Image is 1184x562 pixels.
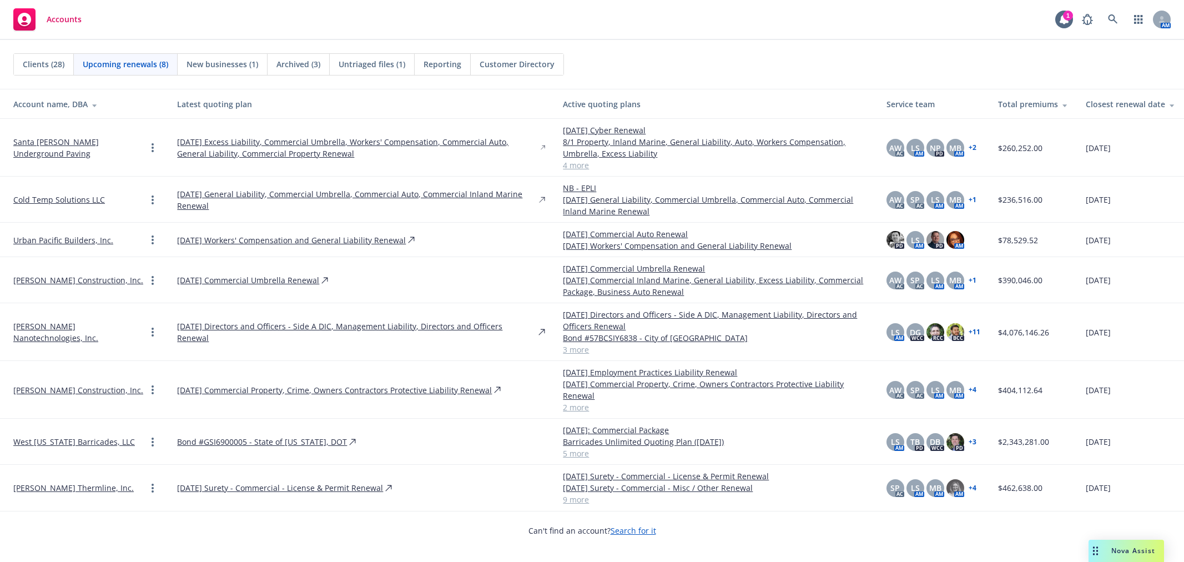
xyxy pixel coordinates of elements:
a: Accounts [9,4,86,35]
img: photo [926,323,944,341]
a: [DATE] Cyber Renewal [563,124,869,136]
a: 3 more [563,344,869,355]
a: [PERSON_NAME] Thermline, Inc. [13,482,134,494]
span: LS [911,234,920,246]
a: Open options [146,141,159,154]
span: AW [889,274,901,286]
a: + 1 [969,197,976,203]
img: photo [886,231,904,249]
a: [DATE] Directors and Officers - Side A DIC, Management Liability, Directors and Officers Renewal [177,320,536,344]
span: [DATE] [1086,436,1111,448]
a: Urban Pacific Builders, Inc. [13,234,113,246]
span: Reporting [424,58,461,70]
a: 5 more [563,448,869,459]
a: + 3 [969,439,976,445]
div: Service team [886,98,980,110]
span: $404,112.64 [998,384,1042,396]
span: [DATE] [1086,384,1111,396]
div: Active quoting plans [563,98,869,110]
a: Open options [146,233,159,247]
a: Open options [146,274,159,287]
a: [DATE] General Liability, Commercial Umbrella, Commercial Auto, Commercial Inland Marine Renewal [563,194,869,217]
span: LS [931,384,940,396]
a: [DATE] Commercial Auto Renewal [563,228,869,240]
a: [DATE] Commercial Umbrella Renewal [563,263,869,274]
span: MB [929,482,941,494]
a: [DATE] Excess Liability, Commercial Umbrella, Workers' Compensation, Commercial Auto, General Lia... [177,136,538,159]
button: Nova Assist [1089,540,1164,562]
img: photo [946,479,964,497]
a: [DATE] Workers' Compensation and General Liability Renewal [563,240,869,252]
a: Barricades Unlimited Quoting Plan ([DATE]) [563,436,869,448]
span: Clients (28) [23,58,64,70]
span: SP [910,384,920,396]
a: Open options [146,383,159,397]
a: Report a Bug [1076,8,1099,31]
span: [DATE] [1086,234,1111,246]
a: Santa [PERSON_NAME] Underground Paving [13,136,146,159]
span: MB [949,142,961,154]
span: $78,529.52 [998,234,1038,246]
span: [DATE] [1086,194,1111,205]
a: [DATE] Surety - Commercial - License & Permit Renewal [563,470,869,482]
img: photo [946,433,964,451]
a: West [US_STATE] Barricades, LLC [13,436,135,448]
a: + 2 [969,144,976,151]
a: Search [1102,8,1124,31]
a: 4 more [563,159,869,171]
span: AW [889,194,901,205]
span: LS [931,194,940,205]
a: 2 more [563,402,869,413]
span: DB [930,436,940,448]
span: New businesses (1) [187,58,258,70]
span: $390,046.00 [998,274,1042,286]
a: + 4 [969,485,976,491]
span: LS [931,274,940,286]
a: + 11 [969,329,980,335]
span: [DATE] [1086,327,1111,338]
div: Closest renewal date [1086,98,1175,110]
span: NP [930,142,941,154]
span: LS [911,482,920,494]
a: Open options [146,435,159,449]
a: Open options [146,193,159,207]
span: Customer Directory [480,58,555,70]
a: [DATE] Commercial Umbrella Renewal [177,274,319,286]
span: [DATE] [1086,482,1111,494]
span: DG [910,327,921,338]
span: [DATE] [1086,142,1111,154]
span: $4,076,146.26 [998,327,1049,338]
span: $236,516.00 [998,194,1042,205]
a: Search for it [611,525,656,536]
a: [PERSON_NAME] Construction, Inc. [13,274,143,286]
a: [DATE] Commercial Inland Marine, General Liability, Excess Liability, Commercial Package, Busines... [563,274,869,298]
a: NB - EPLI [563,182,869,194]
a: [DATE] Commercial Property, Crime, Owners Contractors Protective Liability Renewal [563,378,869,402]
div: Account name, DBA [13,98,159,110]
a: Bond #GSI6900005 - State of [US_STATE], DOT [177,436,347,448]
div: Drag to move [1089,540,1102,562]
span: Nova Assist [1111,546,1155,555]
a: [DATE] Surety - Commercial - Misc / Other Renewal [563,482,869,494]
a: [DATE] Directors and Officers - Side A DIC, Management Liability, Directors and Officers Renewal [563,309,869,332]
a: [DATE] General Liability, Commercial Umbrella, Commercial Auto, Commercial Inland Marine Renewal [177,188,537,212]
span: [DATE] [1086,274,1111,286]
span: Can't find an account? [528,525,656,536]
div: Latest quoting plan [177,98,545,110]
span: TB [910,436,920,448]
a: + 1 [969,277,976,284]
a: [PERSON_NAME] Construction, Inc. [13,384,143,396]
a: [DATE] Employment Practices Liability Renewal [563,367,869,378]
span: LS [911,142,920,154]
span: SP [890,482,900,494]
span: AW [889,384,901,396]
div: Total premiums [998,98,1068,110]
span: AW [889,142,901,154]
img: photo [946,323,964,341]
span: Upcoming renewals (8) [83,58,168,70]
span: LS [891,327,900,338]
